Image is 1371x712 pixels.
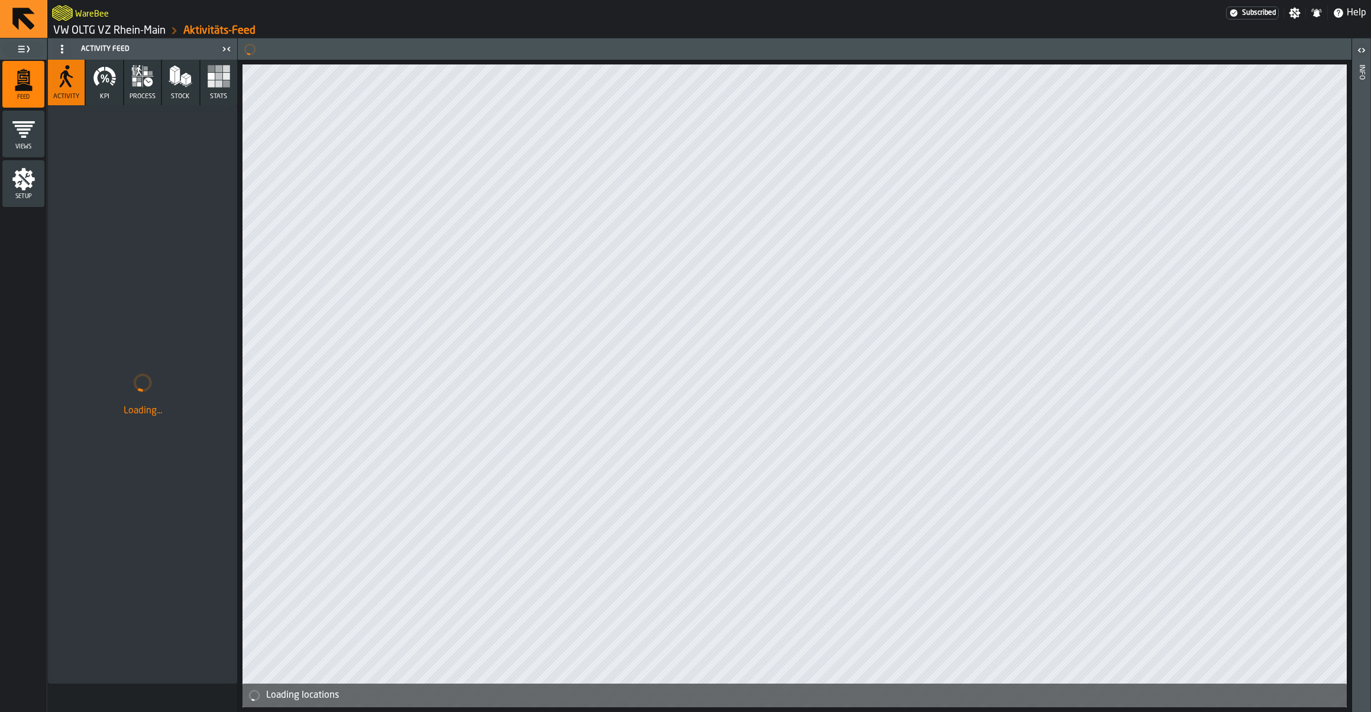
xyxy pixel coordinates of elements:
[210,93,227,101] span: Stats
[1353,41,1370,62] label: button-toggle-Open
[266,688,1342,703] div: Loading locations
[2,94,44,101] span: Feed
[2,160,44,208] li: menu Setup
[171,93,190,101] span: Stock
[1242,9,1276,17] span: Subscribed
[57,404,228,418] div: Loading...
[130,93,156,101] span: process
[218,42,235,56] label: button-toggle-Close me
[1226,7,1279,20] div: Menu Subscription
[1347,6,1366,20] span: Help
[2,41,44,57] label: button-toggle-Toggle Full Menu
[2,144,44,150] span: Views
[1226,7,1279,20] a: link-to-/wh/i/44979e6c-6f66-405e-9874-c1e29f02a54a/settings/billing
[52,2,73,24] a: logo-header
[2,193,44,200] span: Setup
[100,93,109,101] span: KPI
[53,93,79,101] span: Activity
[183,24,256,37] a: link-to-/wh/i/44979e6c-6f66-405e-9874-c1e29f02a54a/feed/cb2375cd-a213-45f6-a9a8-871f1953d9f6
[242,684,1347,707] div: alert-Loading locations
[2,111,44,158] li: menu Views
[1357,62,1366,709] div: Info
[75,7,109,19] h2: Sub Title
[1328,6,1371,20] label: button-toggle-Help
[53,24,166,37] a: link-to-/wh/i/44979e6c-6f66-405e-9874-c1e29f02a54a/simulations
[2,61,44,108] li: menu Feed
[52,24,709,38] nav: Breadcrumb
[1352,38,1370,712] header: Info
[1284,7,1305,19] label: button-toggle-Settings
[50,40,218,59] div: Activity Feed
[1306,7,1327,19] label: button-toggle-Notifications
